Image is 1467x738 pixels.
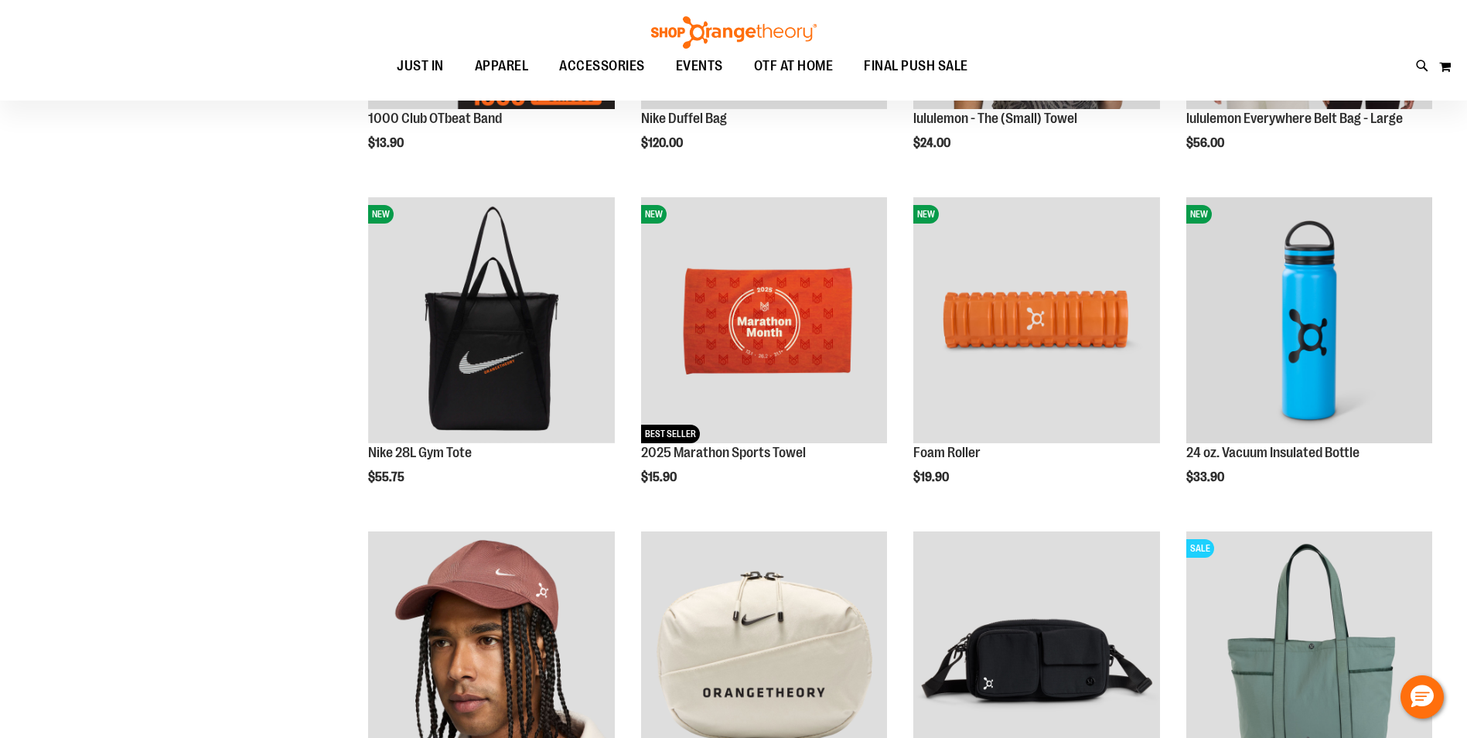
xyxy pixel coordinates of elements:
span: JUST IN [397,49,444,84]
a: Nike 28L Gym ToteNEW [368,197,614,446]
a: Foam RollerNEW [913,197,1159,446]
div: product [633,190,895,524]
img: Nike 28L Gym Tote [368,197,614,443]
img: 2025 Marathon Sports Towel [641,197,887,443]
a: 2025 Marathon Sports TowelNEWBEST SELLER [641,197,887,446]
a: ACCESSORIES [544,49,660,84]
a: JUST IN [381,49,459,84]
span: $33.90 [1186,470,1226,484]
span: APPAREL [475,49,529,84]
span: NEW [641,205,667,224]
span: BEST SELLER [641,425,700,443]
a: lululemon Everywhere Belt Bag - Large [1186,111,1403,126]
a: Foam Roller [913,445,981,460]
span: $24.00 [913,136,953,150]
span: $19.90 [913,470,951,484]
span: NEW [1186,205,1212,224]
img: Shop Orangetheory [649,16,819,49]
span: ACCESSORIES [559,49,645,84]
span: SALE [1186,539,1214,558]
span: OTF AT HOME [754,49,834,84]
span: $13.90 [368,136,406,150]
a: OTF AT HOME [739,49,849,84]
a: Nike 28L Gym Tote [368,445,472,460]
a: 2025 Marathon Sports Towel [641,445,806,460]
a: lululemon - The (Small) Towel [913,111,1077,126]
img: Foam Roller [913,197,1159,443]
span: $15.90 [641,470,679,484]
span: NEW [368,205,394,224]
span: $55.75 [368,470,407,484]
div: product [1179,190,1440,524]
div: product [906,190,1167,524]
a: 1000 Club OTbeat Band [368,111,502,126]
span: $56.00 [1186,136,1226,150]
span: $120.00 [641,136,685,150]
span: EVENTS [676,49,723,84]
img: 24 oz. Vacuum Insulated Bottle [1186,197,1432,443]
a: FINAL PUSH SALE [848,49,984,84]
div: product [360,190,622,524]
span: FINAL PUSH SALE [864,49,968,84]
a: 24 oz. Vacuum Insulated BottleNEW [1186,197,1432,446]
a: Nike Duffel Bag [641,111,727,126]
a: 24 oz. Vacuum Insulated Bottle [1186,445,1360,460]
button: Hello, have a question? Let’s chat. [1400,675,1444,719]
span: NEW [913,205,939,224]
a: APPAREL [459,49,544,84]
a: EVENTS [660,49,739,84]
